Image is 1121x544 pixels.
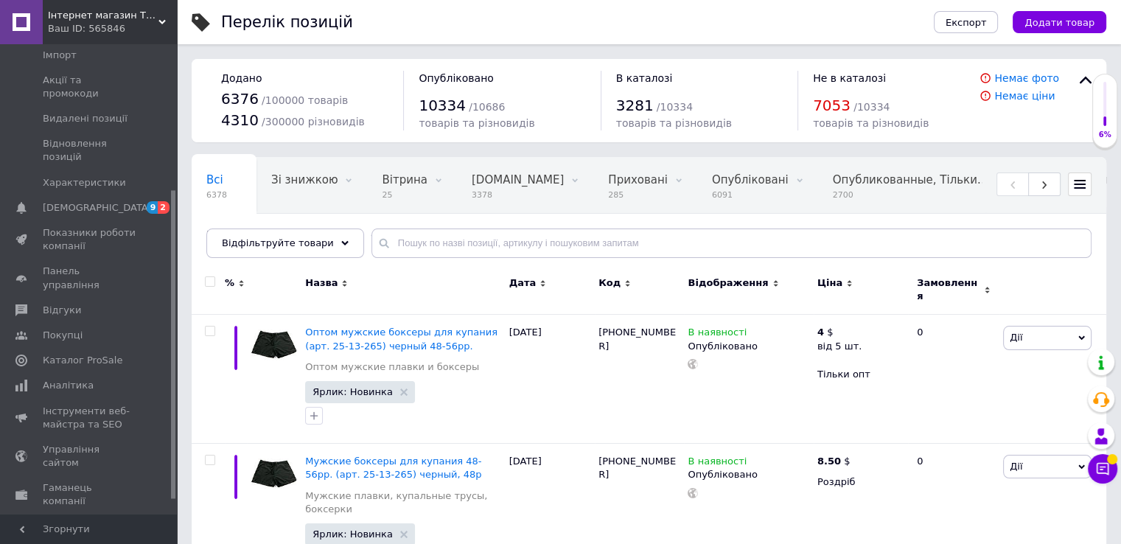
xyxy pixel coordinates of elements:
[1093,130,1117,140] div: 6%
[688,327,747,342] span: В наявності
[221,15,353,30] div: Перелік позицій
[688,276,768,290] span: Відображення
[817,368,904,381] div: Тільки опт
[251,326,298,360] img: Оптом мужские боксеры для купания (арт. 25-13-265) черный 48-56рр.
[221,72,262,84] span: Додано
[818,158,1017,214] div: Опубликованные, Тільки оптом
[994,90,1055,102] a: Немає ціни
[853,101,890,113] span: / 10334
[817,455,851,468] div: $
[43,329,83,342] span: Покупці
[934,11,999,33] button: Експорт
[225,276,234,290] span: %
[382,189,427,200] span: 25
[813,72,886,84] span: Не в каталозі
[271,173,338,186] span: Зі знижкою
[833,189,988,200] span: 2700
[817,456,841,467] b: 8.50
[509,276,537,290] span: Дата
[817,340,862,353] div: від 5 шт.
[305,276,338,290] span: Назва
[419,72,494,84] span: Опубліковано
[43,481,136,508] span: Гаманець компанії
[946,17,987,28] span: Експорт
[262,94,348,106] span: / 100000 товарів
[1088,454,1117,484] button: Чат з покупцем
[712,189,789,200] span: 6091
[43,201,152,215] span: [DEMOGRAPHIC_DATA]
[419,117,534,129] span: товарів та різновидів
[43,176,126,189] span: Характеристики
[1010,332,1022,343] span: Дії
[305,456,481,480] a: Мужские боксеры для купания 48-56рр. (арт. 25-13-265) черный, 48р
[262,116,365,128] span: / 300000 різновидів
[305,327,497,351] a: Оптом мужские боксеры для купания (арт. 25-13-265) черный 48-56рр.
[616,97,654,114] span: 3281
[657,101,693,113] span: / 10334
[688,456,747,471] span: В наявності
[813,97,851,114] span: 7053
[994,72,1059,84] a: Немає фото
[371,229,1092,258] input: Пошук по назві позиції, артикулу і пошуковим запитам
[688,468,809,481] div: Опубліковано
[43,304,81,317] span: Відгуки
[251,455,298,489] img: Мужские боксеры для купания 48-56рр. (арт. 25-13-265) черный, 48р
[817,475,904,489] div: Роздріб
[608,189,668,200] span: 285
[917,276,980,303] span: Замовлення
[908,315,999,444] div: 0
[598,456,676,480] span: [PHONE_NUMBER]
[1024,17,1094,28] span: Додати товар
[43,265,136,291] span: Панель управління
[43,137,136,164] span: Відновлення позицій
[43,74,136,100] span: Акції та промокоди
[43,49,77,62] span: Імпорт
[192,214,392,270] div: Мужские плавки, купальные трусы, боксерки
[43,405,136,431] span: Інструменти веб-майстра та SEO
[48,22,177,35] div: Ваш ID: 565846
[616,117,732,129] span: товарів та різновидів
[472,173,564,186] span: [DOMAIN_NAME]
[813,117,929,129] span: товарів та різновидів
[688,340,809,353] div: Опубліковано
[221,90,259,108] span: 6376
[419,97,466,114] span: 10334
[1013,11,1106,33] button: Додати товар
[1010,461,1022,472] span: Дії
[43,379,94,392] span: Аналітика
[469,101,505,113] span: / 10686
[222,237,334,248] span: Відфільтруйте товари
[616,72,673,84] span: В каталозі
[312,529,393,539] span: Ярлик: Новинка
[817,276,842,290] span: Ціна
[221,111,259,129] span: 4310
[472,189,564,200] span: 3378
[833,173,988,186] span: Опубликованные, Тільки...
[817,327,824,338] b: 4
[382,173,427,186] span: Вітрина
[598,276,621,290] span: Код
[206,189,227,200] span: 6378
[506,315,595,444] div: [DATE]
[43,112,128,125] span: Видалені позиції
[305,489,501,516] a: Мужские плавки, купальные трусы, боксерки
[305,360,479,374] a: Оптом мужские плавки и боксеры
[48,9,158,22] span: Інтернет магазин Товарофф
[206,229,363,243] span: Мужские плавки, купаль...
[312,387,393,397] span: Ярлик: Новинка
[43,443,136,470] span: Управління сайтом
[817,326,862,339] div: $
[206,173,223,186] span: Всі
[147,201,158,214] span: 9
[158,201,170,214] span: 2
[43,226,136,253] span: Показники роботи компанії
[712,173,789,186] span: Опубліковані
[608,173,668,186] span: Приховані
[598,327,676,351] span: [PHONE_NUMBER]
[43,354,122,367] span: Каталог ProSale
